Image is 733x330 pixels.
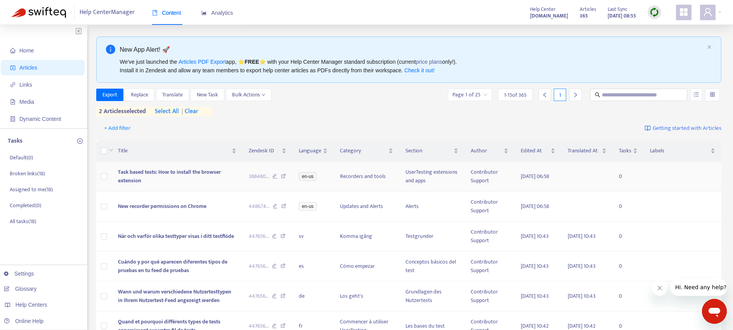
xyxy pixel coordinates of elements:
[568,262,596,271] span: [DATE] 10:43
[521,232,549,241] span: [DATE] 10:43
[619,147,631,155] span: Tasks
[608,5,627,14] span: Last Sync
[249,147,281,155] span: Zendesk ID
[679,7,688,17] span: appstore
[515,140,562,162] th: Edited At
[530,11,568,20] a: [DOMAIN_NAME]
[10,48,16,53] span: home
[19,116,61,122] span: Dynamic Content
[334,251,399,281] td: Cómo empezar
[80,5,135,20] span: Help Center Manager
[4,286,36,292] a: Glossary
[334,162,399,192] td: Recorders and tools
[19,82,32,88] span: Links
[334,192,399,222] td: Updates and Alerts
[521,292,549,300] span: [DATE] 10:43
[613,222,644,251] td: 0
[399,192,464,222] td: Alerts
[645,122,721,134] a: Getting started with Articles
[102,91,117,99] span: Export
[118,287,231,305] span: Wann und warum verschiedene Nutzertesttypen in Ihrem Nutzertest-Feed angezeigt werden
[243,140,293,162] th: Zendesk ID
[399,281,464,311] td: Grundlagen des Nutzertests
[521,262,549,271] span: [DATE] 10:43
[201,10,233,16] span: Analytics
[77,138,83,144] span: plus-circle
[96,89,123,101] button: Export
[104,124,131,133] span: + Add filter
[197,91,218,99] span: New Task
[404,67,435,73] a: Check it out!
[19,47,34,54] span: Home
[568,232,596,241] span: [DATE] 10:43
[244,59,259,65] b: FREE
[96,107,146,116] span: 2 articles selected
[131,91,148,99] span: Replace
[299,172,317,181] span: en-us
[530,5,556,14] span: Help Center
[120,45,704,54] div: New App Alert! 🚀
[8,136,23,146] p: Tasks
[19,99,34,105] span: Media
[10,169,45,178] p: Broken links ( 18 )
[232,91,265,99] span: Bulk Actions
[464,140,515,162] th: Author
[10,116,16,122] span: container
[16,302,47,308] span: Help Centers
[262,93,265,97] span: down
[650,147,709,155] span: Labels
[178,59,226,65] a: Articles PDF Export
[464,162,515,192] td: Contributor Support
[293,222,334,251] td: sv
[399,162,464,192] td: UserTesting extensions and apps
[542,92,548,98] span: left
[340,147,387,155] span: Category
[613,192,644,222] td: 0
[10,154,33,162] p: Default ( 0 )
[580,5,596,14] span: Articles
[10,99,16,105] span: file-image
[644,140,721,162] th: Labels
[152,10,181,16] span: Content
[191,89,224,101] button: New Task
[568,147,600,155] span: Translated At
[109,148,113,152] span: down
[249,172,269,181] span: 388480 ...
[299,147,321,155] span: Language
[464,192,515,222] td: Contributor Support
[568,292,596,300] span: [DATE] 10:43
[10,82,16,87] span: link
[416,59,442,65] a: price plans
[118,168,221,185] span: Task based tests: How to install the browser extension
[120,58,704,75] div: We've just launched the app, ⭐ ⭐️ with your Help Center Manager standard subscription (current on...
[399,251,464,281] td: Conceptos básicos del test
[645,125,651,131] img: image-link
[530,12,568,20] strong: [DOMAIN_NAME]
[249,292,269,300] span: 447656 ...
[613,162,644,192] td: 0
[19,65,37,71] span: Articles
[334,281,399,311] td: Los geht's
[405,147,452,155] span: Section
[112,140,242,162] th: Title
[4,271,34,277] a: Settings
[703,7,712,17] span: user
[521,202,549,211] span: [DATE] 06:58
[156,89,189,101] button: Translate
[4,318,43,324] a: Online Help
[334,140,399,162] th: Category
[707,45,712,50] button: close
[613,140,644,162] th: Tasks
[182,106,183,117] span: |
[580,12,588,20] strong: 365
[521,172,549,181] span: [DATE] 06:58
[118,202,206,211] span: New recorder permissions on Chrome
[464,251,515,281] td: Contributor Support
[464,222,515,251] td: Contributor Support
[106,45,115,54] span: info-circle
[471,147,502,155] span: Author
[561,140,613,162] th: Translated At
[179,107,198,116] span: clear
[293,251,334,281] td: es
